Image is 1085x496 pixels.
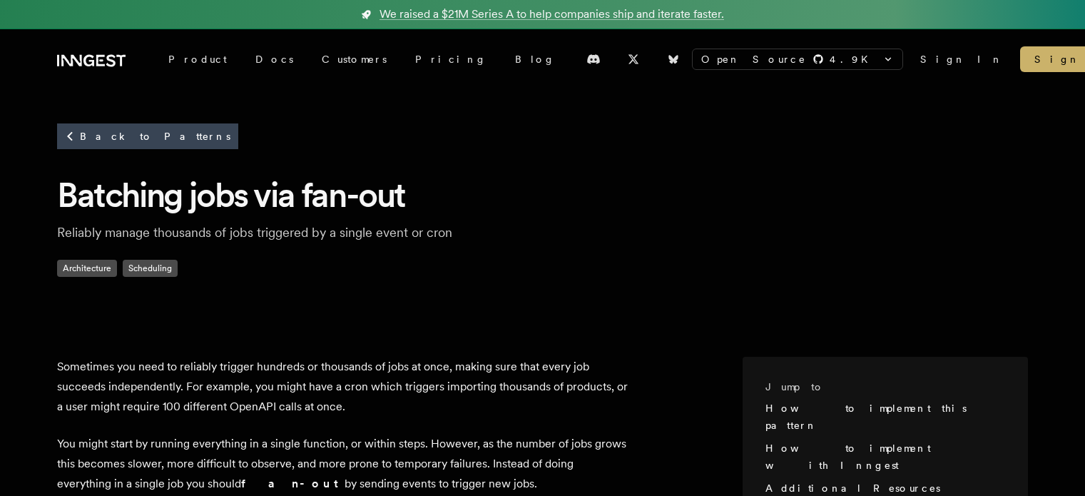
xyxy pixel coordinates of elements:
span: We raised a $21M Series A to help companies ship and iterate faster. [380,6,724,23]
a: X [618,48,649,71]
a: Docs [241,46,307,72]
a: Back to Patterns [57,123,238,149]
span: Scheduling [123,260,178,277]
h1: Batching jobs via fan-out [57,173,1028,217]
div: Product [154,46,241,72]
p: You might start by running everything in a single function, or within steps. However, as the numb... [57,434,628,494]
a: Sign In [920,52,1003,66]
a: Additional Resources [765,482,940,494]
a: Pricing [401,46,501,72]
a: Discord [578,48,609,71]
a: How to implement this pattern [765,403,967,431]
strong: fan-out [241,477,345,490]
p: Reliably manage thousands of jobs triggered by a single event or cron [57,223,514,243]
a: Customers [307,46,401,72]
a: Bluesky [658,48,689,71]
span: Open Source [701,52,807,66]
a: How to implement with Inngest [765,442,930,471]
h3: Jump to [765,380,994,394]
span: 4.9 K [830,52,877,66]
a: Blog [501,46,569,72]
span: Architecture [57,260,117,277]
p: Sometimes you need to reliably trigger hundreds or thousands of jobs at once, making sure that ev... [57,357,628,417]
